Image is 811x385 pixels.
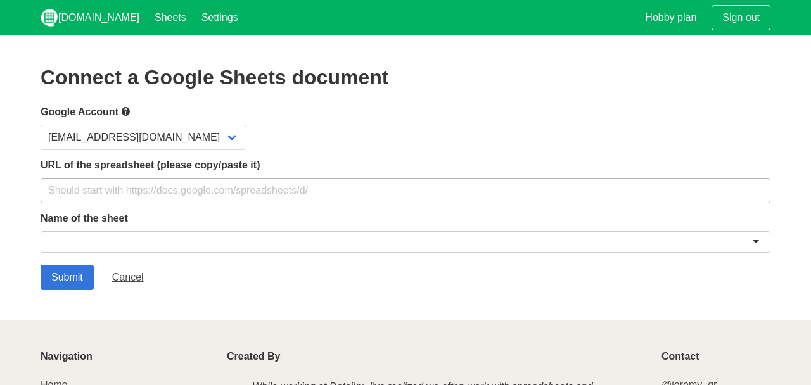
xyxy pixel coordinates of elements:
[41,265,94,290] input: Submit
[712,5,770,30] a: Sign out
[41,178,770,203] input: Should start with https://docs.google.com/spreadsheets/d/
[661,351,770,362] p: Contact
[41,211,770,226] label: Name of the sheet
[41,104,770,120] label: Google Account
[101,265,155,290] a: Cancel
[41,351,212,362] p: Navigation
[41,9,58,27] img: logo_v2_white.png
[41,158,770,173] label: URL of the spreadsheet (please copy/paste it)
[41,66,770,89] h2: Connect a Google Sheets document
[227,351,646,362] p: Created By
